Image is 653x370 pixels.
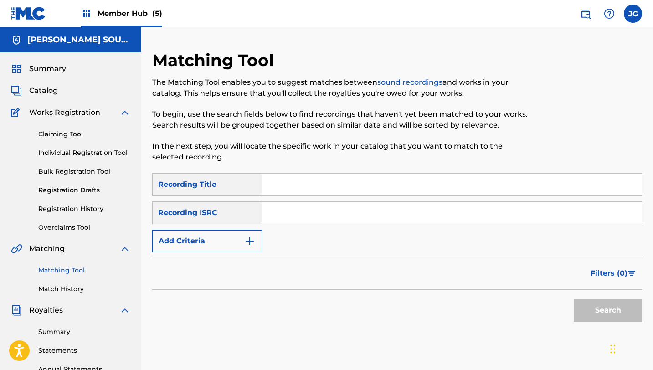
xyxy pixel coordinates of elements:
[119,107,130,118] img: expand
[38,327,130,337] a: Summary
[38,148,130,158] a: Individual Registration Tool
[29,243,65,254] span: Matching
[11,107,23,118] img: Works Registration
[11,85,58,96] a: CatalogCatalog
[98,8,162,19] span: Member Hub
[604,8,615,19] img: help
[152,50,278,71] h2: Matching Tool
[152,173,642,326] form: Search Form
[580,8,591,19] img: search
[29,305,63,316] span: Royalties
[591,268,627,279] span: Filters ( 0 )
[152,9,162,18] span: (5)
[38,185,130,195] a: Registration Drafts
[11,7,46,20] img: MLC Logo
[29,85,58,96] span: Catalog
[29,63,66,74] span: Summary
[152,141,530,163] p: In the next step, you will locate the specific work in your catalog that you want to match to the...
[11,243,22,254] img: Matching
[29,107,100,118] span: Works Registration
[119,243,130,254] img: expand
[11,305,22,316] img: Royalties
[81,8,92,19] img: Top Rightsholders
[38,223,130,232] a: Overclaims Tool
[152,77,530,99] p: The Matching Tool enables you to suggest matches between and works in your catalog. This helps en...
[585,262,642,285] button: Filters (0)
[38,204,130,214] a: Registration History
[11,63,66,74] a: SummarySummary
[119,305,130,316] img: expand
[576,5,595,23] a: Public Search
[11,35,22,46] img: Accounts
[38,266,130,275] a: Matching Tool
[152,230,262,252] button: Add Criteria
[610,335,616,363] div: Drag
[38,129,130,139] a: Claiming Tool
[627,237,653,310] iframe: Resource Center
[624,5,642,23] div: User Menu
[27,35,130,45] h5: TEE LOPES SOUNDWORKS
[377,78,442,87] a: sound recordings
[11,63,22,74] img: Summary
[152,109,530,131] p: To begin, use the search fields below to find recordings that haven't yet been matched to your wo...
[244,236,255,247] img: 9d2ae6d4665cec9f34b9.svg
[11,85,22,96] img: Catalog
[607,326,653,370] iframe: Chat Widget
[38,346,130,355] a: Statements
[38,284,130,294] a: Match History
[600,5,618,23] div: Help
[38,167,130,176] a: Bulk Registration Tool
